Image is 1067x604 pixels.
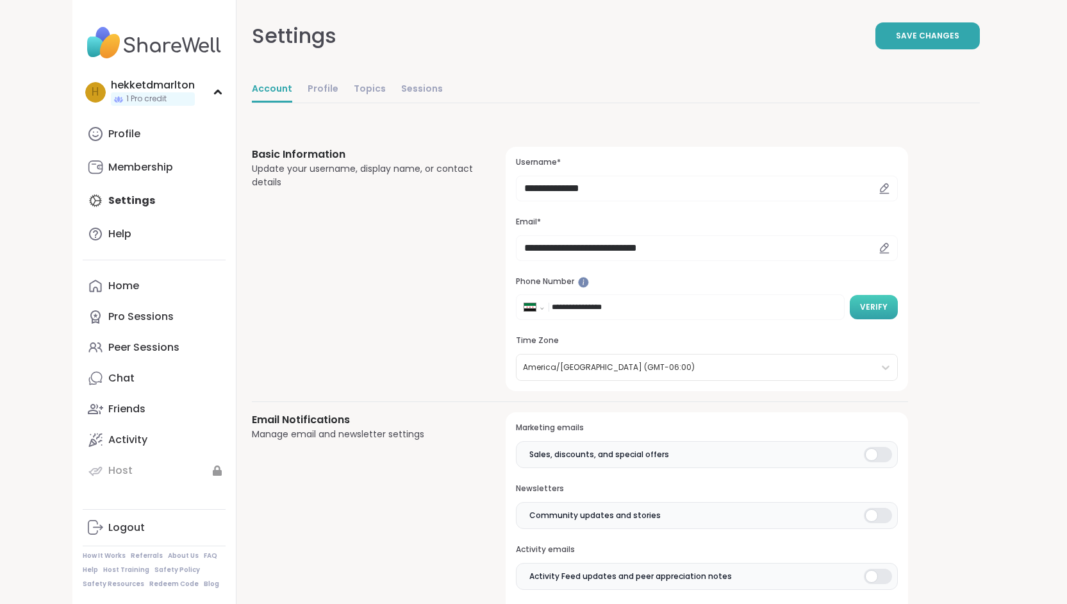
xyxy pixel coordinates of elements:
a: Peer Sessions [83,332,226,363]
h3: Email Notifications [252,412,476,428]
a: Topics [354,77,386,103]
a: Host [83,455,226,486]
h3: Username* [516,157,897,168]
button: Verify [850,295,898,319]
div: hekketdmarlton [111,78,195,92]
a: Sessions [401,77,443,103]
div: Peer Sessions [108,340,179,355]
div: Update your username, display name, or contact details [252,162,476,189]
img: ShareWell Nav Logo [83,21,226,65]
a: Blog [204,580,219,589]
iframe: Spotlight [578,277,589,288]
a: Host Training [103,566,149,575]
div: Chat [108,371,135,385]
a: How It Works [83,551,126,560]
div: Friends [108,402,145,416]
h3: Time Zone [516,335,897,346]
span: Verify [860,301,888,313]
a: Membership [83,152,226,183]
a: Chat [83,363,226,394]
div: Settings [252,21,336,51]
div: Activity [108,433,147,447]
h3: Phone Number [516,276,897,287]
h3: Marketing emails [516,423,897,433]
h3: Email* [516,217,897,228]
a: Pro Sessions [83,301,226,332]
a: Account [252,77,292,103]
button: Save Changes [875,22,980,49]
a: Profile [308,77,338,103]
span: Activity Feed updates and peer appreciation notes [529,571,732,582]
div: Home [108,279,139,293]
a: FAQ [204,551,217,560]
span: 1 Pro credit [126,94,167,105]
span: Save Changes [896,30,959,42]
a: Help [83,219,226,249]
a: About Us [168,551,199,560]
h3: Activity emails [516,544,897,555]
span: Sales, discounts, and special offers [529,449,669,460]
div: Manage email and newsletter settings [252,428,476,441]
a: Logout [83,512,226,543]
div: Help [108,227,131,241]
h3: Newsletters [516,483,897,494]
a: Safety Policy [154,566,200,575]
div: Profile [108,127,140,141]
div: Pro Sessions [108,310,174,324]
span: h [92,84,99,101]
a: Help [83,566,98,575]
a: Redeem Code [149,580,199,589]
a: Safety Resources [83,580,144,589]
span: Community updates and stories [529,510,661,521]
a: Referrals [131,551,163,560]
a: Friends [83,394,226,424]
a: Profile [83,119,226,149]
a: Home [83,271,226,301]
h3: Basic Information [252,147,476,162]
div: Membership [108,160,173,174]
div: Logout [108,521,145,535]
a: Activity [83,424,226,455]
div: Host [108,464,133,478]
